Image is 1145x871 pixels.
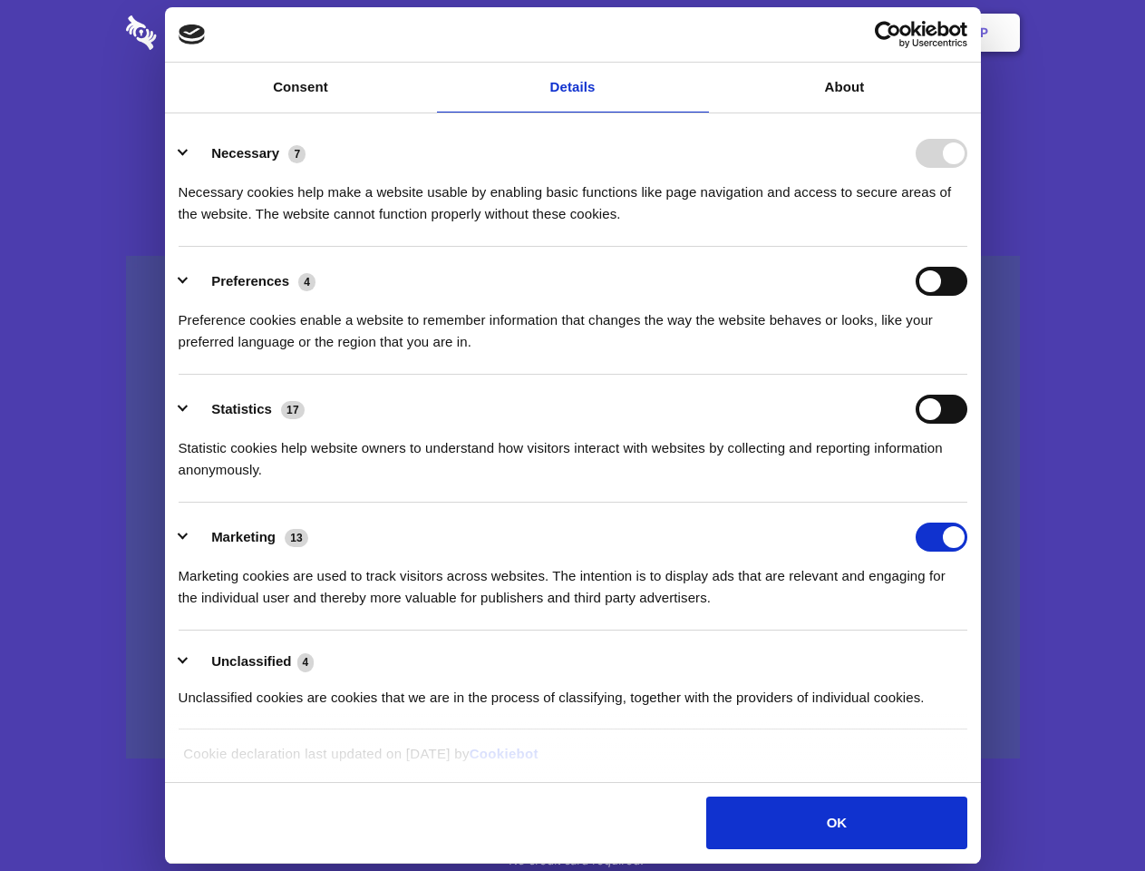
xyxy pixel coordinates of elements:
h1: Eliminate Slack Data Loss. [126,82,1020,147]
img: logo-wordmark-white-trans-d4663122ce5f474addd5e946df7df03e33cb6a1c49d2221995e7729f52c070b2.svg [126,15,281,50]
img: logo [179,24,206,44]
label: Statistics [211,401,272,416]
span: 13 [285,529,308,547]
span: 4 [297,653,315,671]
div: Preference cookies enable a website to remember information that changes the way the website beha... [179,296,967,353]
div: Necessary cookies help make a website usable by enabling basic functions like page navigation and... [179,168,967,225]
h4: Auto-redaction of sensitive data, encrypted data sharing and self-destructing private chats. Shar... [126,165,1020,225]
button: Necessary (7) [179,139,317,168]
a: Wistia video thumbnail [126,256,1020,759]
a: Consent [165,63,437,113]
button: Marketing (13) [179,523,320,552]
div: Marketing cookies are used to track visitors across websites. The intention is to display ads tha... [179,552,967,609]
iframe: Drift Widget Chat Controller [1054,780,1123,849]
button: OK [706,797,966,849]
button: Statistics (17) [179,395,316,424]
button: Preferences (4) [179,267,327,296]
div: Cookie declaration last updated on [DATE] by [170,743,975,778]
a: Pricing [532,5,611,61]
a: Usercentrics Cookiebot - opens in a new window [809,21,967,48]
label: Marketing [211,529,276,544]
label: Preferences [211,273,289,289]
span: 17 [281,401,305,419]
a: Details [437,63,709,113]
button: Unclassified (4) [179,651,325,673]
span: 4 [298,273,315,291]
a: About [709,63,981,113]
div: Statistic cookies help website owners to understand how visitors interact with websites by collec... [179,424,967,481]
a: Login [822,5,901,61]
a: Contact [735,5,819,61]
div: Unclassified cookies are cookies that we are in the process of classifying, together with the pro... [179,673,967,709]
a: Cookiebot [470,746,539,761]
label: Necessary [211,145,279,161]
span: 7 [288,145,306,163]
